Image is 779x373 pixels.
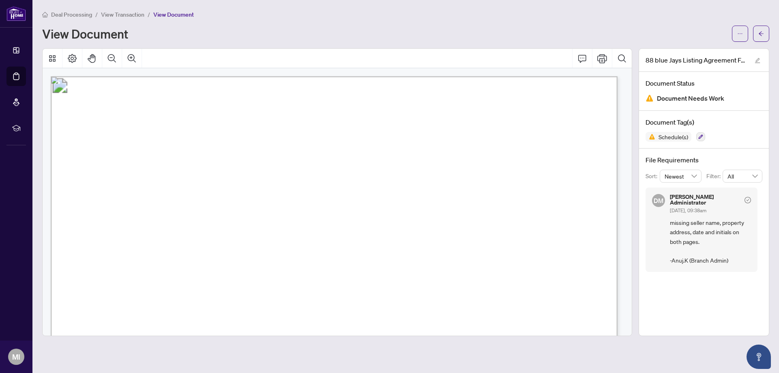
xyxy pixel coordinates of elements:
[153,11,194,18] span: View Document
[646,94,654,102] img: Document Status
[665,170,697,182] span: Newest
[6,6,26,21] img: logo
[706,172,723,181] p: Filter:
[727,170,757,182] span: All
[747,345,771,369] button: Open asap
[42,27,128,40] h1: View Document
[670,218,751,265] span: missing seller name, property address, date and initials on both pages. -Anuj.K (Branch Admin)
[655,134,691,140] span: Schedule(s)
[670,194,741,205] h5: [PERSON_NAME] Administrator
[12,351,20,362] span: MI
[42,12,48,17] span: home
[646,117,762,127] h4: Document Tag(s)
[745,197,751,203] span: check-circle
[51,11,92,18] span: Deal Processing
[646,155,762,165] h4: File Requirements
[737,31,743,37] span: ellipsis
[758,31,764,37] span: arrow-left
[646,172,660,181] p: Sort:
[646,55,747,65] span: 88 blue Jays Listing Agreement For Sale - Schedule A .pdf
[95,10,98,19] li: /
[646,132,655,142] img: Status Icon
[670,207,706,213] span: [DATE], 09:38am
[148,10,150,19] li: /
[654,196,663,205] span: DM
[646,78,762,88] h4: Document Status
[101,11,144,18] span: View Transaction
[755,58,760,63] span: edit
[657,93,724,104] span: Document Needs Work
